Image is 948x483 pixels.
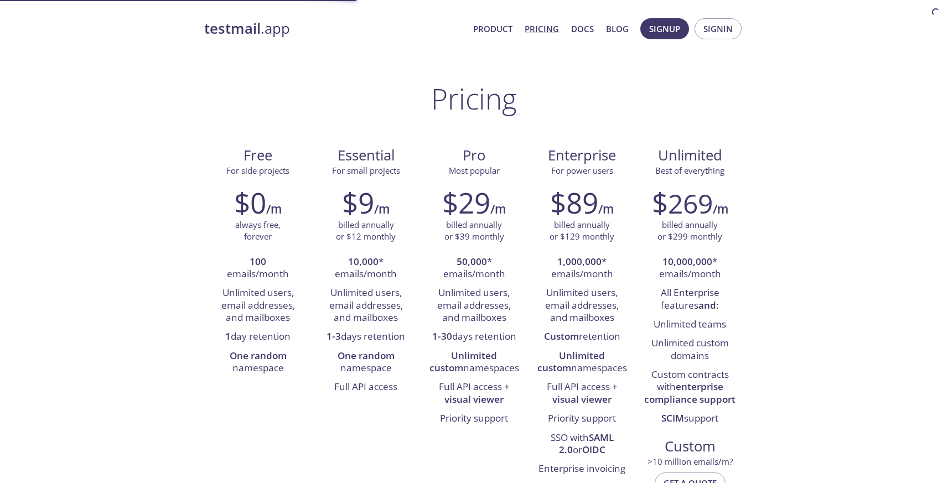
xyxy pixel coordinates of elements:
strong: 1-30 [432,330,452,342]
li: day retention [213,328,304,346]
strong: visual viewer [444,393,504,406]
p: billed annually or $39 monthly [444,219,504,243]
span: Enterprise [537,146,627,165]
a: Pricing [525,22,559,36]
span: Free [213,146,303,165]
li: namespace [320,347,412,378]
li: Unlimited users, email addresses, and mailboxes [428,284,520,328]
li: Full API access + [428,378,520,409]
li: Full API access [320,378,412,397]
span: For side projects [226,165,289,176]
li: retention [536,328,628,346]
strong: One random [230,349,287,362]
strong: 100 [250,255,266,268]
span: Best of everything [655,165,724,176]
h6: /m [374,200,390,219]
strong: 10,000 [348,255,379,268]
span: > 10 million emails/m? [647,456,733,467]
p: billed annually or $12 monthly [336,219,396,243]
strong: 1,000,000 [557,255,602,268]
h2: $0 [234,186,266,219]
strong: enterprise compliance support [644,380,735,405]
li: Unlimited teams [644,315,735,334]
span: Unlimited [658,146,722,165]
strong: Unlimited custom [537,349,605,374]
strong: 1-3 [327,330,341,342]
span: Signup [649,22,680,36]
strong: Custom [544,330,579,342]
strong: One random [338,349,395,362]
li: All Enterprise features : [644,284,735,315]
span: Pro [429,146,519,165]
li: days retention [320,328,412,346]
h2: $9 [342,186,374,219]
h2: $ [652,186,713,219]
li: * emails/month [536,253,628,284]
li: Unlimited users, email addresses, and mailboxes [536,284,628,328]
strong: 1 [225,330,231,342]
button: Signup [640,18,689,39]
span: Signin [703,22,733,36]
h2: $89 [550,186,598,219]
strong: 50,000 [457,255,487,268]
strong: 10,000,000 [662,255,712,268]
strong: Unlimited custom [429,349,498,374]
li: days retention [428,328,520,346]
strong: OIDC [582,443,605,456]
span: Essential [321,146,411,165]
h6: /m [713,200,728,219]
li: SSO with or [536,429,628,460]
span: 269 [668,185,713,221]
li: * emails/month [428,253,520,284]
p: billed annually or $129 monthly [550,219,614,243]
li: Enterprise invoicing [536,460,628,479]
li: namespaces [428,347,520,378]
strong: SAML 2.0 [559,431,614,456]
li: namespaces [536,347,628,378]
li: support [644,409,735,428]
strong: visual viewer [552,393,612,406]
a: Blog [606,22,629,36]
p: billed annually or $299 monthly [657,219,722,243]
span: Custom [645,437,735,456]
p: always free, forever [235,219,281,243]
li: Priority support [428,409,520,428]
a: Docs [571,22,594,36]
strong: testmail [204,19,261,38]
h2: $29 [442,186,490,219]
h6: /m [266,200,282,219]
span: For power users [551,165,613,176]
span: For small projects [332,165,400,176]
span: Most popular [449,165,500,176]
li: Custom contracts with [644,366,735,409]
li: Full API access + [536,378,628,409]
a: testmail.app [204,19,464,38]
h6: /m [490,200,506,219]
li: emails/month [213,253,304,284]
h1: Pricing [431,82,517,115]
li: * emails/month [320,253,412,284]
li: Unlimited custom domains [644,334,735,366]
li: Unlimited users, email addresses, and mailboxes [213,284,304,328]
h6: /m [598,200,614,219]
a: Product [473,22,512,36]
strong: and [698,299,716,311]
li: * emails/month [644,253,735,284]
li: namespace [213,347,304,378]
li: Priority support [536,409,628,428]
button: Signin [695,18,742,39]
li: Unlimited users, email addresses, and mailboxes [320,284,412,328]
strong: SCIM [661,412,684,424]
